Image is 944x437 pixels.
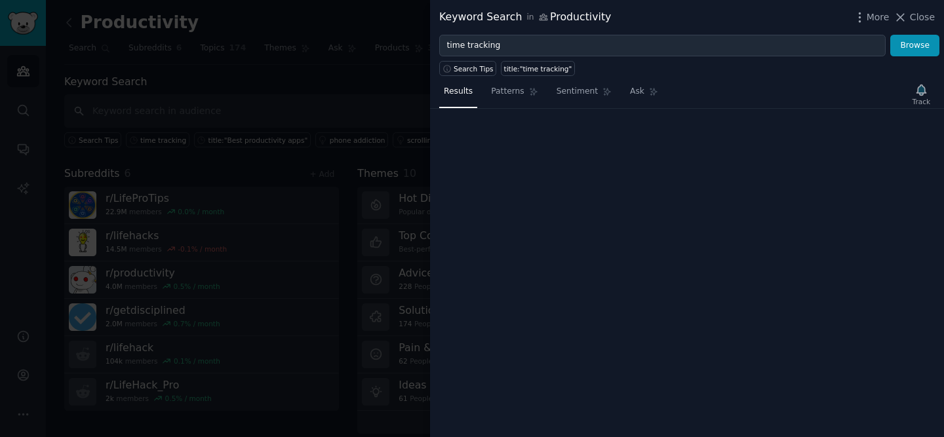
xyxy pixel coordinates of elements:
a: Patterns [486,81,542,108]
a: Sentiment [552,81,616,108]
span: Search Tips [454,64,494,73]
a: Results [439,81,477,108]
a: Ask [625,81,663,108]
input: Try a keyword related to your business [439,35,886,57]
span: in [526,12,534,24]
button: Search Tips [439,61,496,76]
button: Close [894,10,935,24]
button: More [853,10,890,24]
span: Patterns [491,86,524,98]
span: Close [910,10,935,24]
div: title:"time tracking" [504,64,572,73]
a: title:"time tracking" [501,61,575,76]
button: Browse [890,35,939,57]
span: More [867,10,890,24]
span: Results [444,86,473,98]
span: Ask [630,86,644,98]
div: Keyword Search Productivity [439,9,611,26]
span: Sentiment [557,86,598,98]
